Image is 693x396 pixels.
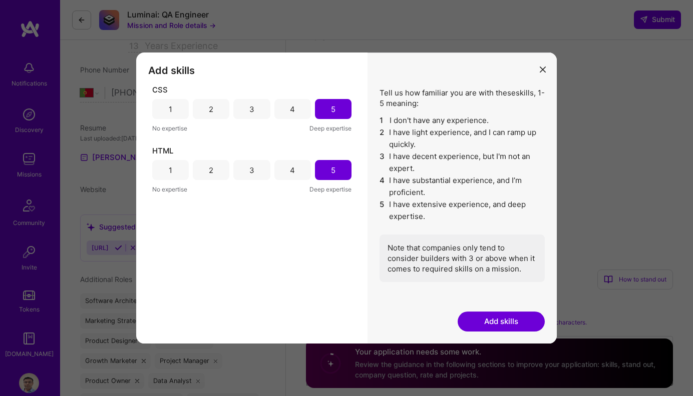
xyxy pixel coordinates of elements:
span: Deep expertise [309,123,352,133]
li: I have light experience, and I can ramp up quickly. [380,126,545,150]
h3: Add skills [148,64,356,76]
span: No expertise [152,123,187,133]
button: Add skills [458,311,545,331]
div: 1 [169,104,172,114]
i: icon Close [540,66,546,72]
li: I have decent experience, but I'm not an expert. [380,150,545,174]
span: 5 [380,198,385,222]
span: CSS [152,84,168,95]
span: Deep expertise [309,184,352,194]
span: 3 [380,150,385,174]
div: 5 [331,165,335,175]
li: I don't have any experience. [380,114,545,126]
span: HTML [152,145,173,156]
div: Tell us how familiar you are with these skills , 1-5 meaning: [380,87,545,282]
div: 2 [209,165,213,175]
span: No expertise [152,184,187,194]
div: 4 [290,104,295,114]
li: I have substantial experience, and I’m proficient. [380,174,545,198]
div: 5 [331,104,335,114]
div: Note that companies only tend to consider builders with 3 or above when it comes to required skil... [380,234,545,282]
div: 2 [209,104,213,114]
div: 4 [290,165,295,175]
div: 1 [169,165,172,175]
div: 3 [249,104,254,114]
div: 3 [249,165,254,175]
span: 2 [380,126,385,150]
span: 4 [380,174,385,198]
li: I have extensive experience, and deep expertise. [380,198,545,222]
div: modal [136,52,557,343]
span: 1 [380,114,386,126]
